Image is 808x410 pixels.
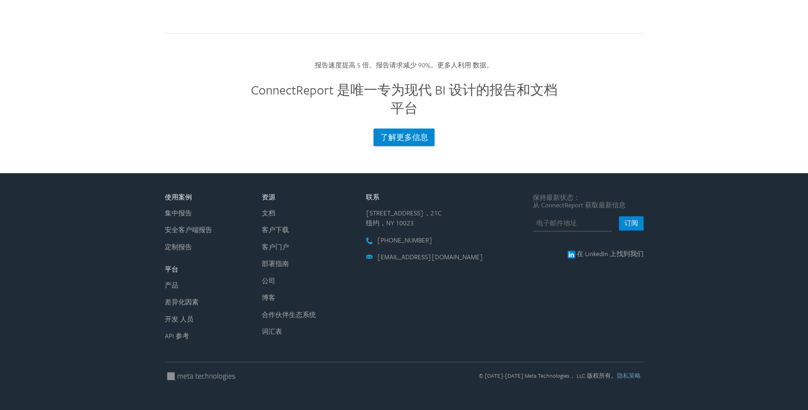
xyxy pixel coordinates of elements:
a: 了解更多信息 [373,133,435,142]
h5: 联系 [366,193,483,201]
h5: 使用案例 [165,193,212,201]
a: 部署指南 [262,259,289,268]
span: 从 ConnectReport 获取最新信息 [533,202,643,209]
a: 客户下载 [262,225,289,235]
a: 在 LinkedIn 上找到我们 [566,249,644,258]
a: 词汇表 [262,327,282,336]
input: 电子邮件地址 [533,215,612,232]
button: 订阅 [619,216,643,231]
font: © [DATE]-[DATE] Meta Technologies， LLC.版权所有。 [479,371,641,380]
button: 了解更多信息 [373,128,435,146]
font: 在 LinkedIn 上找到我们 [577,249,644,258]
span: 保持最新状态： [533,193,580,202]
h5: 资源 [262,193,316,201]
a: [EMAIL_ADDRESS][DOMAIN_NAME] [377,252,483,262]
a: 集中报告 [165,208,192,218]
a: API 参考 [165,331,189,341]
a: 开发 人员 [165,314,194,324]
a: 博客 [262,293,275,302]
li: [STREET_ADDRESS]，21C 纽约，NY 10023 [366,208,483,229]
a: 公司 [262,276,275,286]
a: 差异化因素 [165,297,199,307]
a: 定制报告 [165,242,192,252]
a: 客户门户 [262,242,289,252]
a: 合作伙伴生态系统 [262,310,316,319]
a: [PHONE_NUMBER] [377,235,433,245]
h2: ConnectReport 是唯一专为现代 BI 设计的报告和文档 平台 [165,81,644,117]
a: 隐私策略 [617,371,641,380]
a: 文档 [262,208,275,218]
label: 报告速度提高 5 倍。报告请求减少 90%。更多人利用 数据。 [315,60,493,70]
a: 产品 [165,280,178,290]
a: 安全客户端报告 [165,225,212,235]
h5: 平台 [165,266,212,274]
